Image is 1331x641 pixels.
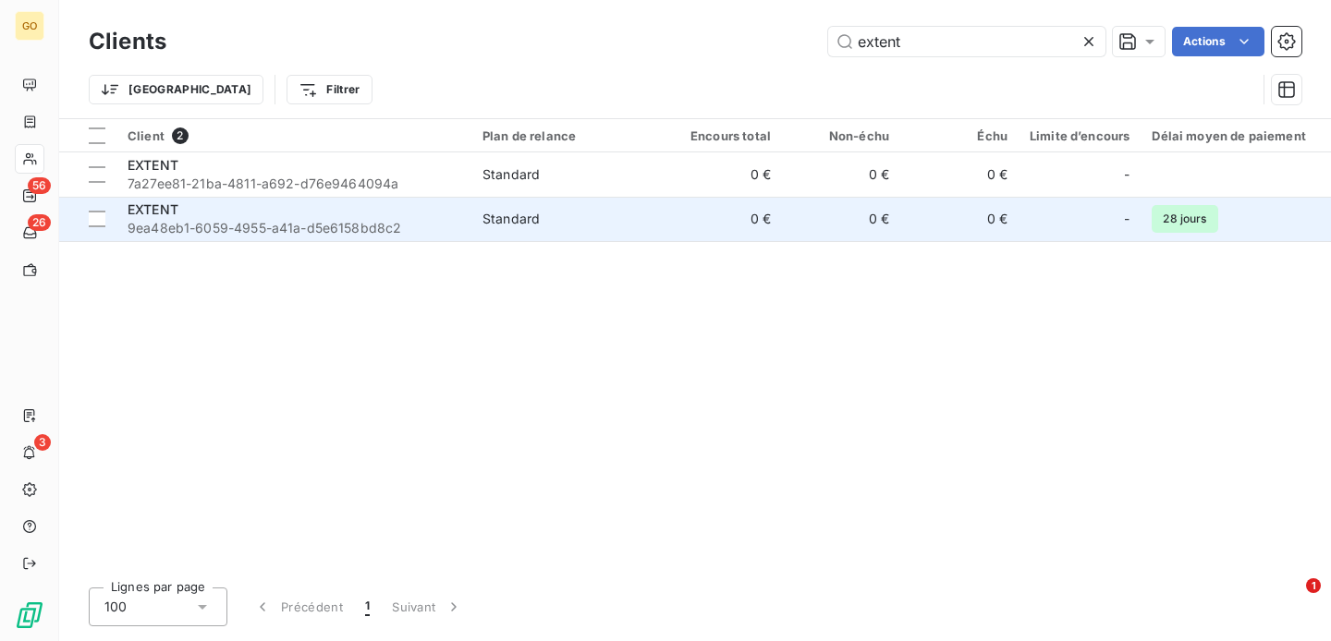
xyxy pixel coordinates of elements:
[911,128,1007,143] div: Échu
[15,600,44,630] img: Logo LeanPay
[675,128,771,143] div: Encours total
[128,175,460,193] span: 7a27ee81-21ba-4811-a692-d76e9464094a
[793,128,889,143] div: Non-échu
[15,11,44,41] div: GO
[365,598,370,616] span: 1
[664,152,782,197] td: 0 €
[482,210,540,228] div: Standard
[381,587,474,626] button: Suivant
[128,201,178,217] span: EXTENT
[828,27,1105,56] input: Rechercher
[34,434,51,451] span: 3
[782,152,900,197] td: 0 €
[482,165,540,184] div: Standard
[128,128,165,143] span: Client
[104,598,127,616] span: 100
[172,127,189,144] span: 2
[242,587,354,626] button: Précédent
[482,128,653,143] div: Plan de relance
[89,25,166,58] h3: Clients
[1124,165,1130,184] span: -
[1124,210,1130,228] span: -
[89,75,263,104] button: [GEOGRAPHIC_DATA]
[900,197,1019,241] td: 0 €
[28,177,51,194] span: 56
[1172,27,1264,56] button: Actions
[1152,205,1217,233] span: 28 jours
[782,197,900,241] td: 0 €
[128,219,460,237] span: 9ea48eb1-6059-4955-a41a-d5e6158bd8c2
[1268,578,1313,623] iframe: Intercom live chat
[1306,578,1321,593] span: 1
[1030,128,1130,143] div: Limite d’encours
[287,75,372,104] button: Filtrer
[128,157,178,173] span: EXTENT
[354,587,381,626] button: 1
[900,152,1019,197] td: 0 €
[28,214,51,231] span: 26
[664,197,782,241] td: 0 €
